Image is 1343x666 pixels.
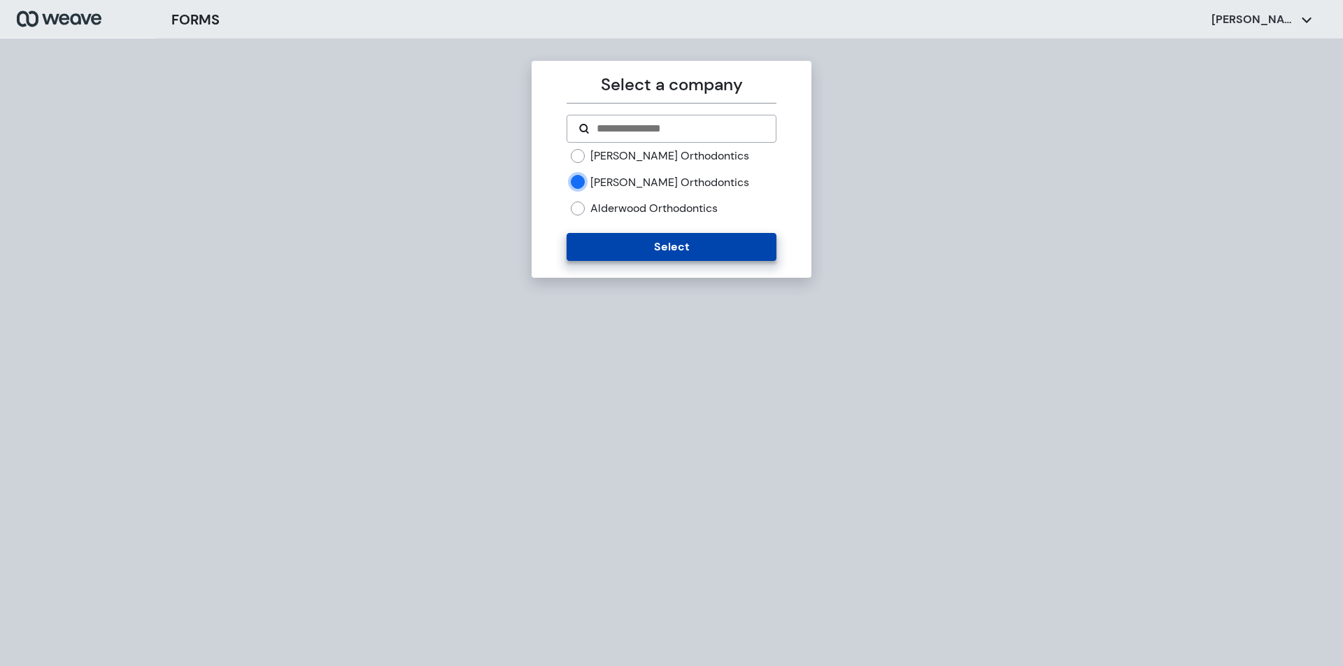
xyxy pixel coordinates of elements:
label: Alderwood Orthodontics [590,201,718,216]
input: Search [595,120,764,137]
label: [PERSON_NAME] Orthodontics [590,175,749,190]
label: [PERSON_NAME] Orthodontics [590,148,749,164]
p: Select a company [567,72,776,97]
button: Select [567,233,776,261]
p: [PERSON_NAME] [1211,12,1295,27]
h3: FORMS [171,9,220,30]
